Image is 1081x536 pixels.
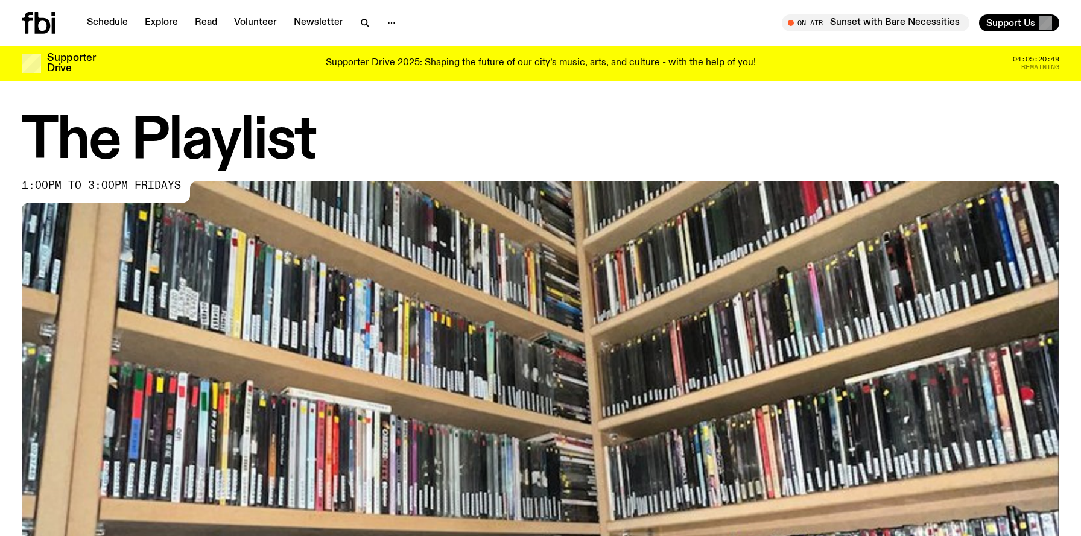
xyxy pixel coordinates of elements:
span: 04:05:20:49 [1013,56,1059,63]
p: Supporter Drive 2025: Shaping the future of our city’s music, arts, and culture - with the help o... [326,58,756,69]
span: Support Us [986,17,1035,28]
a: Read [188,14,224,31]
h1: The Playlist [22,115,1059,169]
span: Remaining [1021,64,1059,71]
button: On AirSunset with Bare Necessities [782,14,969,31]
button: Support Us [979,14,1059,31]
a: Schedule [80,14,135,31]
a: Volunteer [227,14,284,31]
a: Explore [138,14,185,31]
h3: Supporter Drive [47,53,95,74]
a: Newsletter [287,14,350,31]
span: 1:00pm to 3:00pm fridays [22,181,181,191]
